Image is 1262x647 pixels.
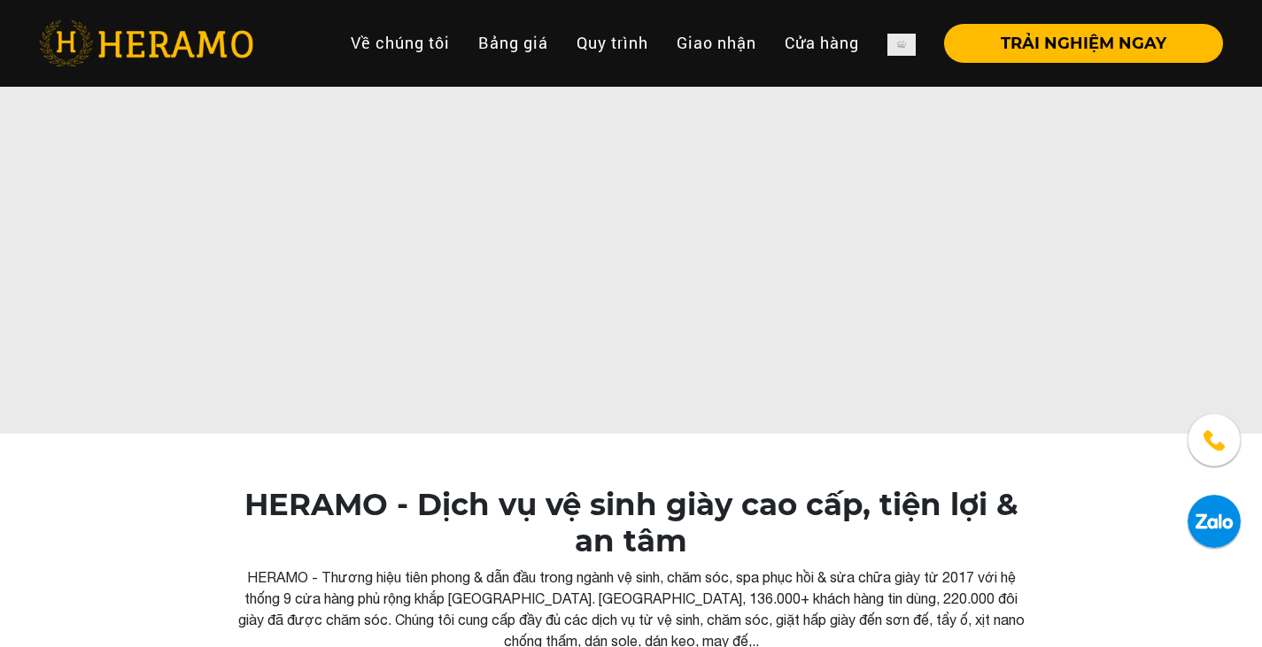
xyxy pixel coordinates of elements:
[930,35,1223,51] a: TRẢI NGHIỆM NGAY
[662,24,770,62] a: Giao nhận
[337,24,464,62] a: Về chúng tôi
[233,487,1030,559] h2: HERAMO - Dịch vụ vệ sinh giày cao cấp, tiện lợi & an tâm
[770,24,873,62] a: Cửa hàng
[39,20,253,66] img: heramo-logo.png
[944,24,1223,63] button: TRẢI NGHIỆM NGAY
[562,24,662,62] a: Quy trình
[464,24,562,62] a: Bảng giá
[1204,430,1225,451] img: phone-icon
